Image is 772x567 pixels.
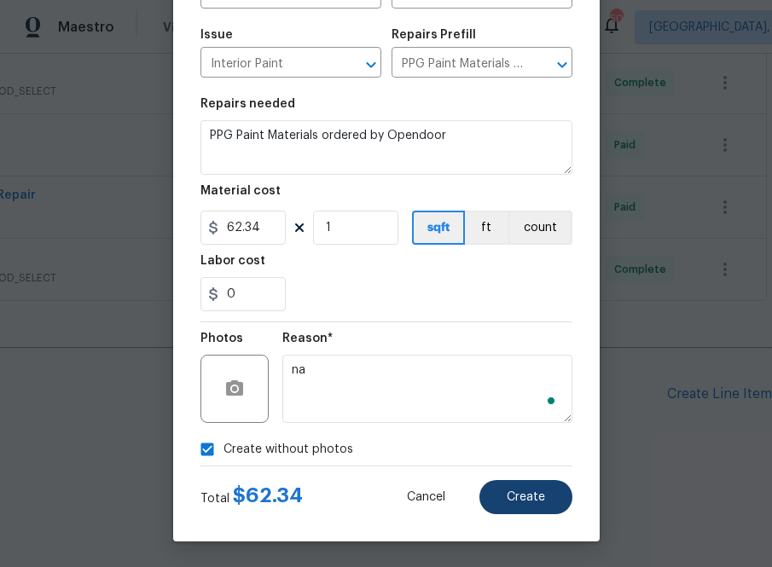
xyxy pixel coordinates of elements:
textarea: PPG Paint Materials ordered by Opendoor [200,120,572,175]
span: $ 62.34 [233,485,303,506]
textarea: To enrich screen reader interactions, please activate Accessibility in Grammarly extension settings [282,355,572,423]
button: Open [550,53,574,77]
button: Open [359,53,383,77]
button: sqft [412,211,465,245]
h5: Labor cost [200,255,265,267]
button: Cancel [380,480,473,514]
h5: Material cost [200,185,281,197]
h5: Repairs Prefill [392,29,476,41]
div: Total [200,487,303,507]
span: Create without photos [223,441,353,459]
button: Create [479,480,572,514]
h5: Photos [200,333,243,344]
button: count [508,211,572,245]
span: Cancel [407,491,445,504]
h5: Reason* [282,333,333,344]
h5: Issue [200,29,233,41]
h5: Repairs needed [200,98,295,110]
button: ft [465,211,508,245]
span: Create [507,491,545,504]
